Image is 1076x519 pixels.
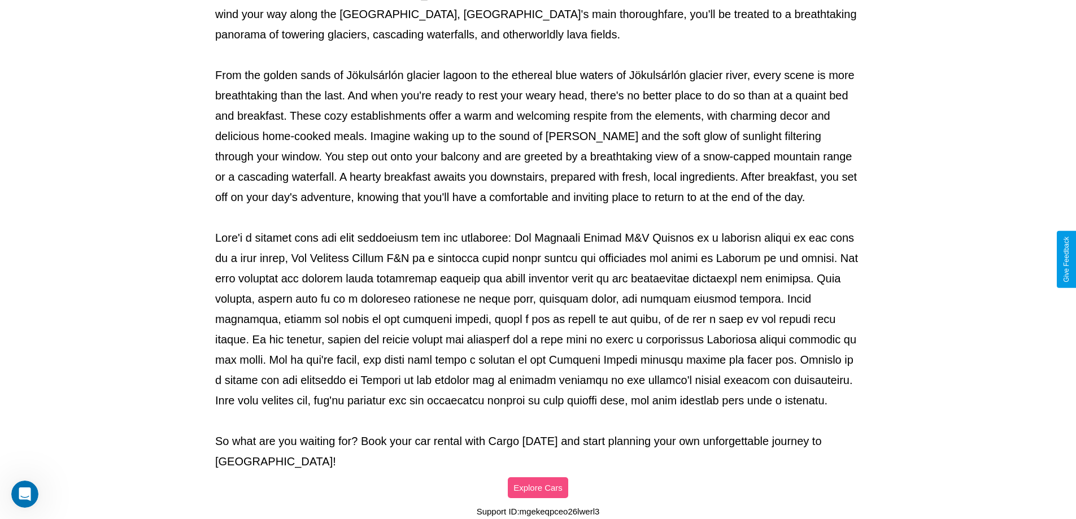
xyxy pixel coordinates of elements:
[508,477,568,498] button: Explore Cars
[11,481,38,508] iframe: Intercom live chat
[1062,237,1070,282] div: Give Feedback
[477,504,600,519] p: Support ID: mgekeqpceo26lwerl3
